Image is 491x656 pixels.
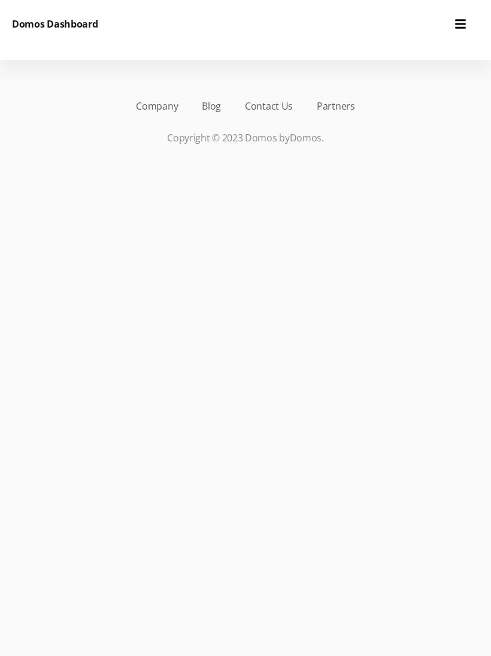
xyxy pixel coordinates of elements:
[12,17,98,31] h6: Domos Dashboard
[202,99,221,113] a: Blog
[136,99,178,113] a: Company
[30,131,461,145] p: Copyright © 2023 Domos by .
[317,99,355,113] a: Partners
[290,131,322,144] a: Domos
[245,99,293,113] a: Contact Us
